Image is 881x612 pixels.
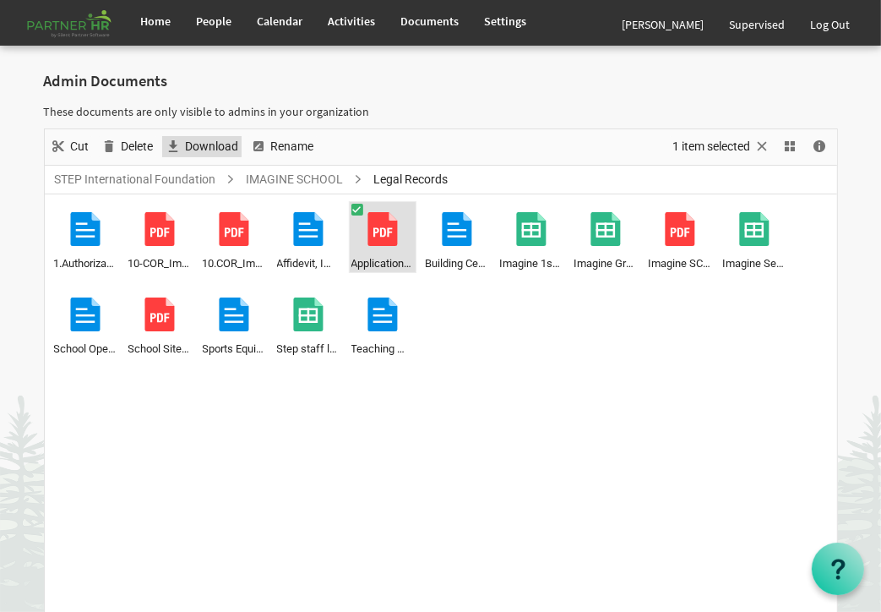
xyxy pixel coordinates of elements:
[401,14,460,29] span: Documents
[141,14,171,29] span: Home
[426,254,488,272] span: Building Certification Draft_Sep2024.docx
[723,254,786,272] span: Imagine Second Floor Plan.xlsx
[329,14,376,29] span: Activities
[351,254,414,272] span: Application for COR 2023-27.pdf
[277,340,340,358] span: Step staff list with designation.xlsx
[269,136,316,157] span: Rename
[371,169,452,190] span: Legal Records
[52,169,220,190] a: STEP International Foundation
[200,287,268,358] li: Sports Equipment_Imagine School_2024.docx
[52,201,119,273] li: 1.Authorization_Smitha_Sep2024.docx
[203,254,265,272] span: 10.COR_Imagine_2022-2027.pdf
[162,136,242,158] button: Download
[646,201,714,273] li: Imagine SChool COR(2022-27).pdf
[203,340,265,358] span: Sports Equipment_Imagine School_2024.docx
[128,254,191,272] span: 10-COR_Imagine_2017-2022.PDF
[806,129,835,165] div: Details
[160,129,245,165] div: Download
[54,340,117,358] span: School Opening Notice_2024.docx
[126,287,193,358] li: School Site Sketch_2024.pdf
[243,169,347,190] a: IMAGINE SCHOOL
[351,340,414,358] span: Teaching Materials_Imagine School_2024.docx
[258,14,303,29] span: Calendar
[721,201,788,273] li: Imagine Second Floor Plan.xlsx
[798,3,863,46] a: Log Out
[649,254,711,272] span: Imagine SChool COR(2022-27).pdf
[45,129,95,165] div: Cut
[349,201,416,273] li: Application for COR 2023-27.pdf
[44,73,838,90] h2: Admin Documents
[780,136,800,158] button: View dropdownbutton
[245,129,320,165] div: Rename
[277,254,340,272] span: Affidevit, Imagine school Board office bearer.docx
[574,254,637,272] span: Imagine Ground Floor.xlsx
[808,136,831,158] button: Details
[126,201,193,273] li: 10-COR_Imagine_2017-2022.PDF
[717,3,798,46] a: Supervised
[200,201,268,273] li: 10.COR_Imagine_2022-2027.pdf
[667,129,777,165] div: Clear selection
[275,287,342,358] li: Step staff list with designation.xlsx
[500,254,563,272] span: Imagine 1st Floor Sketch.xlsx
[349,287,416,358] li: Teaching Materials_Imagine School_2024.docx
[610,3,717,46] a: [PERSON_NAME]
[275,201,342,273] li: Affidevit, Imagine school Board office bearer.docx
[777,129,806,165] div: View
[485,14,527,29] span: Settings
[672,136,753,157] span: 1 item selected
[44,103,838,120] p: These documents are only visible to admins in your organization
[69,136,91,157] span: Cut
[54,254,117,272] span: 1.Authorization_Smitha_Sep2024.docx
[184,136,241,157] span: Download
[730,17,786,32] span: Supervised
[120,136,155,157] span: Delete
[197,14,232,29] span: People
[423,201,491,273] li: Building Certification Draft_Sep2024.docx
[670,136,774,158] button: Selection
[98,136,156,158] button: Delete
[52,287,119,358] li: School Opening Notice_2024.docx
[247,136,317,158] button: Rename
[95,129,160,165] div: Delete
[128,340,191,358] span: School Site Sketch_2024.pdf
[47,136,92,158] button: Cut
[498,201,565,273] li: Imagine 1st Floor Sketch.xlsx
[572,201,639,273] li: Imagine Ground Floor.xlsx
